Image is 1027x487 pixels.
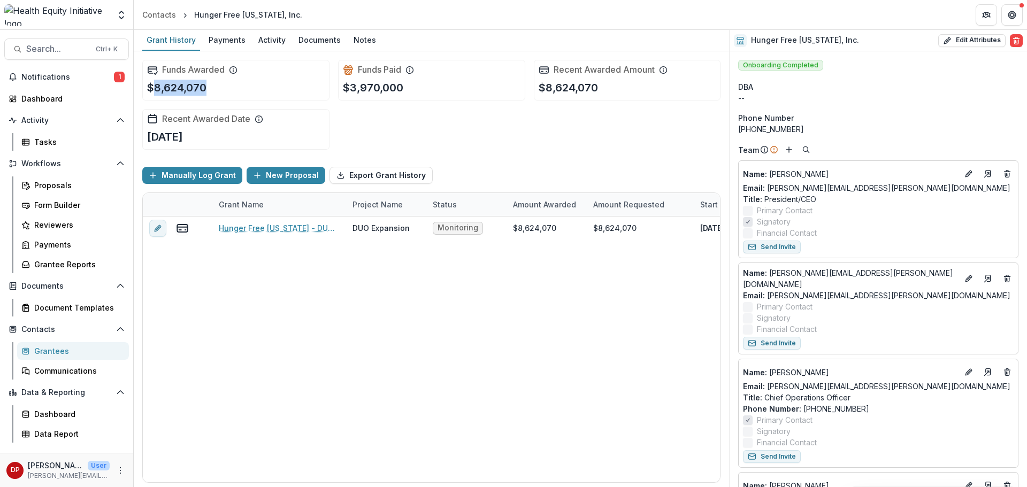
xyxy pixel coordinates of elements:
[21,325,112,334] span: Contacts
[147,80,206,96] p: $8,624,070
[352,222,410,234] div: DUO Expansion
[4,155,129,172] button: Open Workflows
[4,4,110,26] img: Health Equity Initiative logo
[34,180,120,191] div: Proposals
[219,222,340,234] a: Hunger Free [US_STATE] - DUO Expansion - 8624070 - [DATE]
[343,80,403,96] p: $3,970,000
[34,428,120,439] div: Data Report
[426,199,463,210] div: Status
[743,381,1010,392] a: Email: [PERSON_NAME][EMAIL_ADDRESS][PERSON_NAME][DOMAIN_NAME]
[349,30,380,51] a: Notes
[247,167,325,184] button: New Proposal
[142,30,200,51] a: Grant History
[212,199,270,210] div: Grant Name
[700,222,724,234] p: [DATE]
[88,461,110,470] p: User
[743,367,958,378] p: [PERSON_NAME]
[4,321,129,338] button: Open Contacts
[17,256,129,273] a: Grantee Reports
[738,81,753,92] span: DBA
[4,68,129,86] button: Notifications1
[587,193,694,216] div: Amount Requested
[743,368,767,377] span: Name :
[34,199,120,211] div: Form Builder
[743,337,801,350] button: Send Invite
[212,193,346,216] div: Grant Name
[34,408,120,420] div: Dashboard
[26,44,89,54] span: Search...
[743,382,765,391] span: Email:
[194,9,302,20] div: Hunger Free [US_STATE], Inc.
[4,38,129,60] button: Search...
[507,199,583,210] div: Amount Awarded
[962,167,975,180] button: Edit
[34,219,120,230] div: Reviewers
[738,92,1018,104] div: --
[507,193,587,216] div: Amount Awarded
[142,167,242,184] button: Manually Log Grant
[17,196,129,214] a: Form Builder
[114,464,127,477] button: More
[1001,366,1014,378] button: Deletes
[17,362,129,380] a: Communications
[979,165,997,182] a: Go to contact
[694,199,744,210] div: Start Date
[17,342,129,360] a: Grantees
[743,182,1010,194] a: Email: [PERSON_NAME][EMAIL_ADDRESS][PERSON_NAME][DOMAIN_NAME]
[4,112,129,129] button: Open Activity
[757,426,791,437] span: Signatory
[4,384,129,401] button: Open Data & Reporting
[21,388,112,397] span: Data & Reporting
[743,268,767,277] span: Name :
[743,194,1014,205] p: President/CEO
[21,93,120,104] div: Dashboard
[743,290,1010,301] a: Email: [PERSON_NAME][EMAIL_ADDRESS][PERSON_NAME][DOMAIN_NAME]
[743,367,958,378] a: Name: [PERSON_NAME]
[694,193,774,216] div: Start Date
[587,199,671,210] div: Amount Requested
[142,9,176,20] div: Contacts
[743,183,765,192] span: Email:
[21,73,114,82] span: Notifications
[17,236,129,253] a: Payments
[17,176,129,194] a: Proposals
[4,277,129,295] button: Open Documents
[21,116,112,125] span: Activity
[979,364,997,381] a: Go to contact
[138,7,180,22] a: Contacts
[743,195,762,204] span: Title :
[358,65,401,75] h2: Funds Paid
[743,403,1014,414] p: [PHONE_NUMBER]
[17,299,129,316] a: Document Templates
[976,4,997,26] button: Partners
[738,123,1018,135] div: [PHONE_NUMBER]
[593,222,637,234] div: $8,624,070
[21,282,112,291] span: Documents
[17,133,129,151] a: Tasks
[346,199,409,210] div: Project Name
[1010,34,1023,47] button: Delete
[204,32,250,48] div: Payments
[438,223,478,233] span: Monitoring
[738,144,759,156] p: Team
[757,414,813,426] span: Primary Contact
[757,227,817,238] span: Financial Contact
[34,136,120,148] div: Tasks
[426,193,507,216] div: Status
[294,32,345,48] div: Documents
[757,301,813,312] span: Primary Contact
[204,30,250,51] a: Payments
[28,471,110,481] p: [PERSON_NAME][EMAIL_ADDRESS][PERSON_NAME][DATE][DOMAIN_NAME]
[349,32,380,48] div: Notes
[783,143,795,156] button: Add
[1001,167,1014,180] button: Deletes
[346,193,426,216] div: Project Name
[294,30,345,51] a: Documents
[738,60,823,71] span: Onboarding Completed
[962,272,975,285] button: Edit
[4,90,129,107] a: Dashboard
